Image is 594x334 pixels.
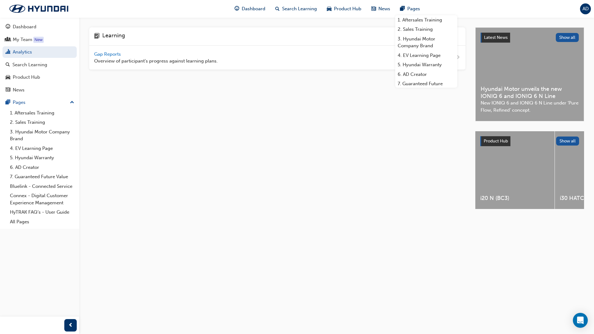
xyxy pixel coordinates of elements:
div: Product Hub [13,74,40,81]
a: news-iconNews [366,2,395,15]
a: 7. Guaranteed Future Value [7,172,77,182]
a: My Team [2,34,77,45]
a: 2. Sales Training [395,25,457,34]
a: 4. EV Learning Page [395,51,457,60]
img: Trak [3,2,75,15]
a: Analytics [2,46,77,58]
button: Pages [2,97,77,108]
a: Product HubShow all [480,136,579,146]
button: Show all [556,33,579,42]
button: DashboardMy TeamAnalyticsSearch LearningProduct HubNews [2,20,77,97]
span: pages-icon [400,5,405,13]
a: 1. Aftersales Training [7,108,77,118]
a: Latest NewsShow allHyundai Motor unveils the new IONIQ 6 and IONIQ 6 N LineNew IONIQ 6 and IONIQ ... [475,27,584,121]
span: Search Learning [282,5,317,12]
a: guage-iconDashboard [230,2,270,15]
div: Search Learning [12,61,47,68]
span: prev-icon [68,322,73,329]
span: search-icon [275,5,280,13]
div: Dashboard [13,23,36,30]
span: guage-icon [235,5,239,13]
a: 2. Sales Training [7,118,77,127]
span: Dashboard [242,5,265,12]
div: Pages [13,99,25,106]
h4: Learning [102,32,125,40]
span: news-icon [371,5,376,13]
a: 4. EV Learning Page [7,144,77,153]
span: News [378,5,390,12]
span: up-icon [70,99,74,107]
span: Product Hub [484,138,508,144]
a: 6. AD Creator [395,70,457,79]
a: 7. Guaranteed Future Value [395,79,457,95]
a: Latest NewsShow all [481,33,579,43]
span: New IONIQ 6 and IONIQ 6 N Line under ‘Pure Flow, Refined’ concept. [481,100,579,114]
div: Open Intercom Messenger [573,313,588,328]
span: Latest News [484,35,508,40]
div: Tooltip anchor [33,37,44,43]
a: 5. Hyundai Warranty [395,60,457,70]
span: Gap Reports [94,51,122,57]
span: chart-icon [6,49,10,55]
span: Pages [407,5,420,12]
a: Search Learning [2,59,77,71]
a: Product Hub [2,72,77,83]
a: Gap Reports Overview of participant's progress against learning plans.next-icon [89,46,465,70]
a: pages-iconPages [395,2,425,15]
div: My Team [13,36,32,43]
span: i20 N (BC3) [480,195,550,202]
span: car-icon [327,5,331,13]
span: AD [583,5,589,12]
a: 6. AD Creator [7,163,77,172]
div: News [13,86,25,94]
span: Product Hub [334,5,361,12]
span: next-icon [456,54,460,62]
a: 3. Hyundai Motor Company Brand [7,127,77,144]
a: News [2,84,77,96]
a: 1. Aftersales Training [395,15,457,25]
span: pages-icon [6,100,10,105]
span: people-icon [6,37,10,43]
a: Dashboard [2,21,77,33]
span: search-icon [6,62,10,68]
button: Show all [556,137,579,146]
a: Connex - Digital Customer Experience Management [7,191,77,207]
span: Overview of participant's progress against learning plans. [94,58,218,65]
a: i20 N (BC3) [475,131,555,209]
span: Hyundai Motor unveils the new IONIQ 6 and IONIQ 6 N Line [481,86,579,100]
span: learning-icon [94,32,100,40]
span: news-icon [6,87,10,93]
a: 5. Hyundai Warranty [7,153,77,163]
a: HyTRAK FAQ's - User Guide [7,207,77,217]
a: 3. Hyundai Motor Company Brand [395,34,457,51]
a: search-iconSearch Learning [270,2,322,15]
a: car-iconProduct Hub [322,2,366,15]
span: guage-icon [6,24,10,30]
span: car-icon [6,75,10,80]
a: All Pages [7,217,77,227]
button: AD [580,3,591,14]
a: Bluelink - Connected Service [7,182,77,191]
